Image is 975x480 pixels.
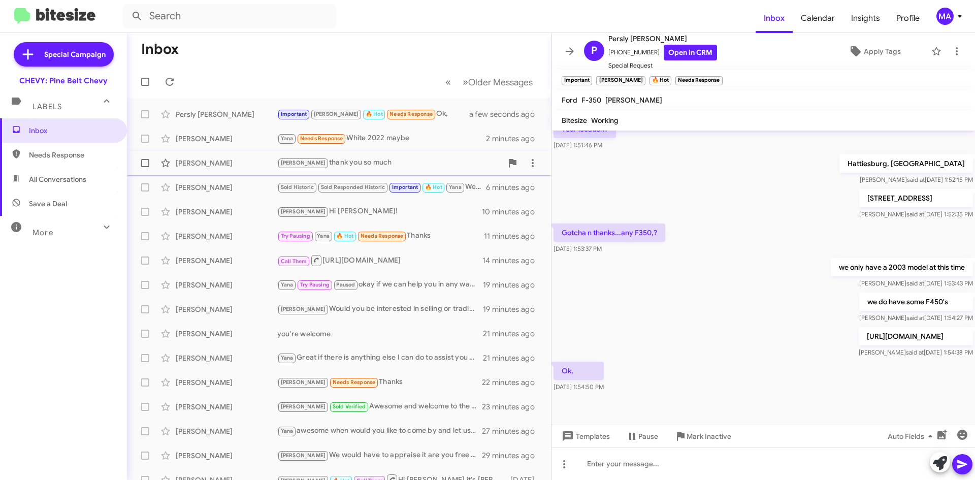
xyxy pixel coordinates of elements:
div: 21 minutes ago [483,329,543,339]
input: Search [123,4,336,28]
span: Apply Tags [864,42,901,60]
span: Sold Responded Historic [321,184,385,190]
p: Ok, [554,362,604,380]
div: [PERSON_NAME] [176,353,277,363]
span: [PERSON_NAME] [281,379,326,386]
span: [PERSON_NAME] [281,306,326,312]
span: 🔥 Hot [425,184,442,190]
div: CHEVY: Pine Belt Chevy [19,76,108,86]
div: 29 minutes ago [482,451,543,461]
span: Paused [336,281,355,288]
span: Mark Inactive [687,427,731,445]
div: [PERSON_NAME] [176,329,277,339]
small: Important [562,76,592,85]
div: [PERSON_NAME] [176,451,277,461]
span: said at [906,210,924,218]
span: Bitesize [562,116,587,125]
span: [PERSON_NAME] [DATE] 1:54:27 PM [859,314,973,322]
a: Profile [888,4,928,33]
div: Great if there is anything else I can do to assist you please let me know [277,352,483,364]
p: Gotcha n thanks...any F350,? [554,223,665,242]
p: Hattiesburg, [GEOGRAPHIC_DATA] [839,154,973,173]
a: Special Campaign [14,42,114,67]
span: Try Pausing [300,281,330,288]
span: Special Campaign [44,49,106,59]
span: [PERSON_NAME] [DATE] 1:52:35 PM [859,210,973,218]
div: awesome when would you like to come by and let us appraise it [277,425,482,437]
span: Sold Verified [333,403,366,410]
div: We would have to appraise it are you free to bring it by the dealership [277,450,482,461]
span: 🔥 Hot [366,111,383,117]
span: Ford [562,95,577,105]
span: [PERSON_NAME] [DATE] 1:53:43 PM [859,279,973,287]
span: [PERSON_NAME] [281,403,326,410]
div: 22 minutes ago [482,377,543,388]
p: [STREET_ADDRESS] [859,189,973,207]
button: Previous [439,72,457,92]
span: said at [907,176,925,183]
span: [PHONE_NUMBER] [608,45,717,60]
div: [PERSON_NAME] [176,134,277,144]
small: 🔥 Hot [649,76,671,85]
div: [PERSON_NAME] [176,182,277,193]
div: okay if we can help you in any way please let us know [277,279,483,291]
p: [URL][DOMAIN_NAME] [859,327,973,345]
div: Hi [PERSON_NAME]! [277,206,482,217]
span: F-350 [581,95,601,105]
span: [PERSON_NAME] [281,452,326,459]
span: Needs Response [361,233,404,239]
span: Save a Deal [29,199,67,209]
p: we only have a 2003 model at this time [831,258,973,276]
div: you're welcome [277,329,483,339]
span: Needs Response [29,150,115,160]
span: [PERSON_NAME] [281,159,326,166]
div: 23 minutes ago [482,402,543,412]
div: Persly [PERSON_NAME] [176,109,277,119]
div: [PERSON_NAME] [176,304,277,314]
span: Try Pausing [281,233,310,239]
div: 19 minutes ago [483,304,543,314]
div: [PERSON_NAME] [176,158,277,168]
div: 11 minutes ago [484,231,543,241]
h1: Inbox [141,41,179,57]
div: [PERSON_NAME] [176,207,277,217]
span: [DATE] 1:51:46 PM [554,141,602,149]
span: [PERSON_NAME] [605,95,662,105]
div: Thanks [277,376,482,388]
span: [DATE] 1:53:37 PM [554,245,602,252]
span: More [32,228,53,237]
span: [DATE] 1:54:50 PM [554,383,604,391]
nav: Page navigation example [440,72,539,92]
a: Calendar [793,4,843,33]
span: Sold Historic [281,184,314,190]
div: [PERSON_NAME] [176,426,277,436]
div: a few seconds ago [482,109,543,119]
div: 6 minutes ago [486,182,543,193]
span: « [445,76,451,88]
span: Yana [281,281,294,288]
span: said at [906,348,924,356]
button: Templates [551,427,618,445]
span: Auto Fields [888,427,936,445]
span: Persly [PERSON_NAME] [608,33,717,45]
span: Labels [32,102,62,111]
span: [PERSON_NAME] [DATE] 1:52:15 PM [860,176,973,183]
small: Needs Response [675,76,722,85]
span: Important [392,184,418,190]
button: MA [928,8,964,25]
div: Awesome and welcome to the Pine Belt Chevy family!! [277,401,482,412]
div: MA [936,8,954,25]
span: All Conversations [29,174,86,184]
span: Important [281,111,307,117]
div: [URL][DOMAIN_NAME] [277,254,482,267]
span: Templates [560,427,610,445]
span: said at [906,314,924,322]
div: [PERSON_NAME] [176,231,277,241]
p: we do have some F450's [859,293,973,311]
span: 🔥 Hot [336,233,353,239]
span: Special Request [608,60,717,71]
small: [PERSON_NAME] [596,76,645,85]
span: » [463,76,468,88]
div: 2 minutes ago [486,134,543,144]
